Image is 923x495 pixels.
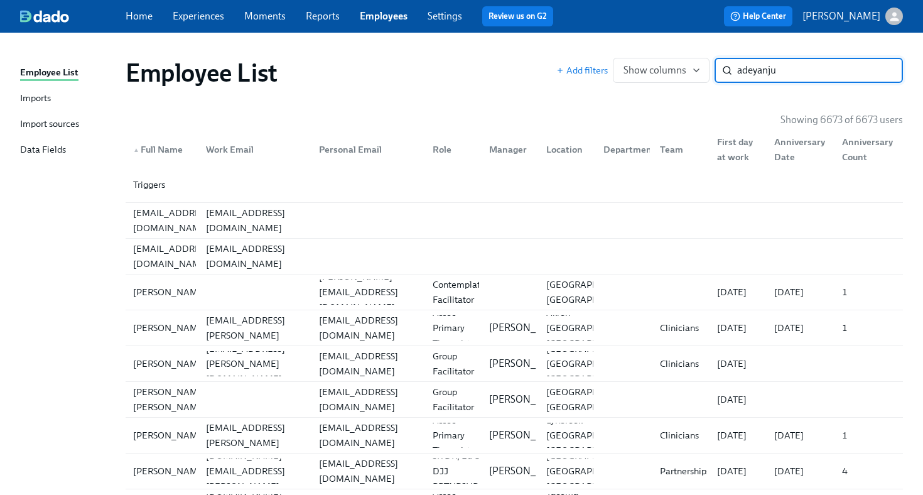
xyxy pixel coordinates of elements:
[428,349,480,379] div: Group Facilitator
[201,405,310,465] div: [PERSON_NAME][EMAIL_ADDRESS][PERSON_NAME][DOMAIN_NAME]
[423,137,480,162] div: Role
[769,428,833,443] div: [DATE]
[541,449,644,494] div: [GEOGRAPHIC_DATA] [GEOGRAPHIC_DATA] [GEOGRAPHIC_DATA]
[201,241,310,271] div: [EMAIL_ADDRESS][DOMAIN_NAME]
[780,113,903,127] p: Showing 6673 of 6673 users
[428,305,480,351] div: Assoc Primary Therapist
[837,428,900,443] div: 1
[128,142,196,157] div: Full Name
[126,167,903,203] a: Triggers
[314,420,423,450] div: [EMAIL_ADDRESS][DOMAIN_NAME]
[314,269,423,315] div: [PERSON_NAME][EMAIL_ADDRESS][DOMAIN_NAME]
[837,464,900,479] div: 4
[541,341,644,386] div: [GEOGRAPHIC_DATA] [GEOGRAPHIC_DATA] [GEOGRAPHIC_DATA]
[128,285,212,300] div: [PERSON_NAME]
[428,277,497,307] div: Contemplative Facilitator
[360,10,408,22] a: Employees
[832,137,900,162] div: Anniversary Count
[769,134,833,165] div: Anniversary Date
[20,143,66,158] div: Data Fields
[128,356,212,371] div: [PERSON_NAME]
[428,10,462,22] a: Settings
[126,203,903,239] a: [EMAIL_ADDRESS][DOMAIN_NAME][EMAIL_ADDRESS][DOMAIN_NAME]
[20,117,79,133] div: Import sources
[541,384,646,415] div: [GEOGRAPHIC_DATA], [GEOGRAPHIC_DATA]
[764,137,833,162] div: Anniversary Date
[126,382,903,418] a: [PERSON_NAME] [PERSON_NAME][EMAIL_ADDRESS][DOMAIN_NAME]Group Facilitator[PERSON_NAME][GEOGRAPHIC_...
[488,10,547,23] a: Review us on G2
[712,285,764,300] div: [DATE]
[712,320,764,335] div: [DATE]
[837,320,900,335] div: 1
[20,91,51,107] div: Imports
[712,464,764,479] div: [DATE]
[428,142,480,157] div: Role
[128,205,217,236] div: [EMAIL_ADDRESS][DOMAIN_NAME]
[712,392,764,407] div: [DATE]
[244,10,286,22] a: Moments
[541,142,593,157] div: Location
[128,428,212,443] div: [PERSON_NAME]
[613,58,710,83] button: Show columns
[128,241,217,271] div: [EMAIL_ADDRESS][DOMAIN_NAME]
[769,320,833,335] div: [DATE]
[598,142,661,157] div: Department
[541,277,646,307] div: [GEOGRAPHIC_DATA], [GEOGRAPHIC_DATA]
[712,428,764,443] div: [DATE]
[126,203,903,238] div: [EMAIL_ADDRESS][DOMAIN_NAME][EMAIL_ADDRESS][DOMAIN_NAME]
[128,464,212,479] div: [PERSON_NAME]
[802,9,880,23] p: [PERSON_NAME]
[541,413,644,458] div: Lynbrook [GEOGRAPHIC_DATA] [GEOGRAPHIC_DATA]
[20,65,116,81] a: Employee List
[769,285,833,300] div: [DATE]
[650,137,707,162] div: Team
[479,137,536,162] div: Manager
[128,320,212,335] div: [PERSON_NAME]
[556,64,608,77] button: Add filters
[128,137,196,162] div: ▲Full Name
[20,143,116,158] a: Data Fields
[724,6,792,26] button: Help Center
[126,418,903,454] a: [PERSON_NAME][PERSON_NAME][EMAIL_ADDRESS][PERSON_NAME][DOMAIN_NAME][EMAIL_ADDRESS][DOMAIN_NAME]As...
[489,357,567,371] p: [PERSON_NAME]
[126,310,903,345] div: [PERSON_NAME][PERSON_NAME][EMAIL_ADDRESS][PERSON_NAME][DOMAIN_NAME][EMAIL_ADDRESS][DOMAIN_NAME]As...
[20,65,78,81] div: Employee List
[655,356,707,371] div: Clinicians
[712,134,764,165] div: First day at work
[489,464,567,478] p: [PERSON_NAME]
[126,454,903,489] a: [PERSON_NAME][PERSON_NAME][DOMAIN_NAME][EMAIL_ADDRESS][PERSON_NAME][DOMAIN_NAME][EMAIL_ADDRESS][D...
[541,305,644,351] div: Akron [GEOGRAPHIC_DATA] [GEOGRAPHIC_DATA]
[196,137,310,162] div: Work Email
[489,428,567,442] p: [PERSON_NAME]
[707,137,764,162] div: First day at work
[20,91,116,107] a: Imports
[769,464,833,479] div: [DATE]
[314,384,423,415] div: [EMAIL_ADDRESS][DOMAIN_NAME]
[126,167,903,202] div: Triggers
[536,137,593,162] div: Location
[126,239,903,274] div: [EMAIL_ADDRESS][DOMAIN_NAME][EMAIL_ADDRESS][DOMAIN_NAME]
[482,6,553,26] button: Review us on G2
[623,64,699,77] span: Show columns
[201,142,310,157] div: Work Email
[126,346,903,381] div: [PERSON_NAME][EMAIL_ADDRESS][PERSON_NAME][DOMAIN_NAME][EMAIL_ADDRESS][DOMAIN_NAME]Group Facilitat...
[126,382,903,417] div: [PERSON_NAME] [PERSON_NAME][EMAIL_ADDRESS][DOMAIN_NAME]Group Facilitator[PERSON_NAME][GEOGRAPHIC_...
[306,10,340,22] a: Reports
[314,456,423,486] div: [EMAIL_ADDRESS][DOMAIN_NAME]
[128,177,196,192] div: Triggers
[201,341,310,386] div: [EMAIL_ADDRESS][PERSON_NAME][DOMAIN_NAME]
[126,10,153,22] a: Home
[201,205,310,236] div: [EMAIL_ADDRESS][DOMAIN_NAME]
[128,384,212,415] div: [PERSON_NAME] [PERSON_NAME]
[314,349,423,379] div: [EMAIL_ADDRESS][DOMAIN_NAME]
[712,356,764,371] div: [DATE]
[309,137,423,162] div: Personal Email
[802,8,903,25] button: [PERSON_NAME]
[484,142,536,157] div: Manager
[126,275,903,310] a: [PERSON_NAME][PERSON_NAME][EMAIL_ADDRESS][DOMAIN_NAME]Contemplative Facilitator[GEOGRAPHIC_DATA],...
[737,58,903,83] input: Search by name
